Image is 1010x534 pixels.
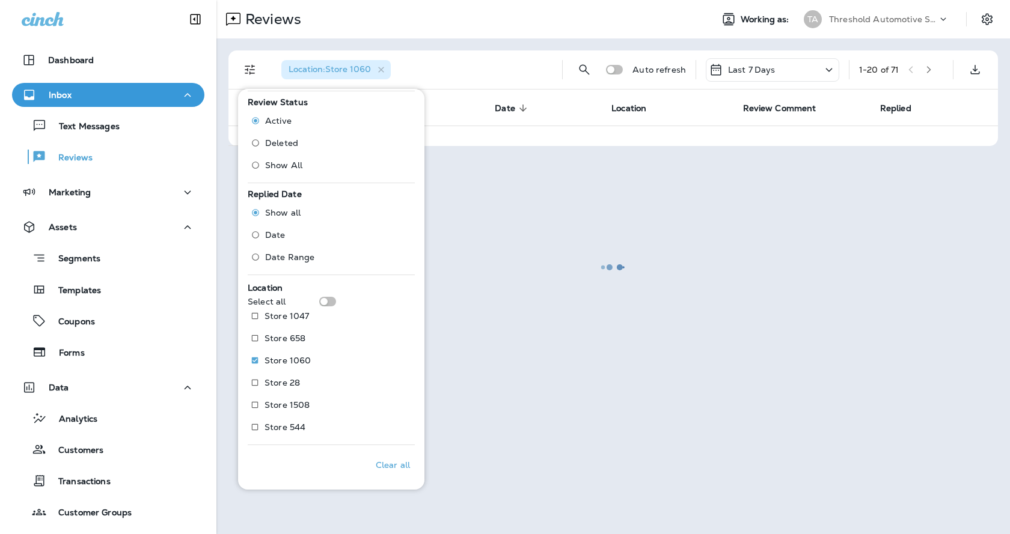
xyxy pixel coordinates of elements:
span: Date Range [265,252,314,262]
span: Review Status [248,97,308,108]
span: Location [248,282,283,293]
button: Collapse Sidebar [179,7,212,31]
p: Assets [49,222,77,232]
p: Analytics [47,414,97,425]
p: Store 28 [265,378,300,387]
p: Templates [46,285,101,297]
button: Assets [12,215,204,239]
span: Deleted [265,138,298,148]
button: Data [12,375,204,399]
p: Store 1060 [265,356,311,365]
button: Segments [12,245,204,271]
p: Customer Groups [46,508,132,519]
button: Forms [12,339,204,365]
div: Filters [238,82,424,490]
p: Dashboard [48,55,94,65]
p: Store 1508 [265,400,310,410]
p: Data [49,383,69,392]
button: Customer Groups [12,499,204,524]
p: Reviews [46,153,93,164]
button: Inbox [12,83,204,107]
button: Dashboard [12,48,204,72]
button: Marketing [12,180,204,204]
p: Store 544 [265,422,305,432]
p: Store 658 [265,333,305,343]
p: Segments [46,253,100,265]
span: Date [265,230,286,240]
button: Customers [12,437,204,462]
p: Coupons [46,317,95,328]
span: Active [265,116,292,126]
button: Coupons [12,308,204,333]
p: Clear all [376,460,410,470]
p: Select all [248,297,286,306]
button: Reviews [12,144,204,169]
p: Forms [47,348,85,359]
p: Transactions [46,476,111,488]
button: Text Messages [12,113,204,138]
p: Inbox [49,90,72,100]
span: Show All [265,160,302,170]
button: Templates [12,277,204,302]
p: Marketing [49,187,91,197]
button: Clear all [371,450,415,480]
p: Text Messages [47,121,120,133]
button: Transactions [12,468,204,493]
span: Show all [265,208,301,217]
span: Replied Date [248,189,302,199]
button: Analytics [12,405,204,431]
p: Store 1047 [265,311,309,321]
p: Customers [46,445,103,457]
